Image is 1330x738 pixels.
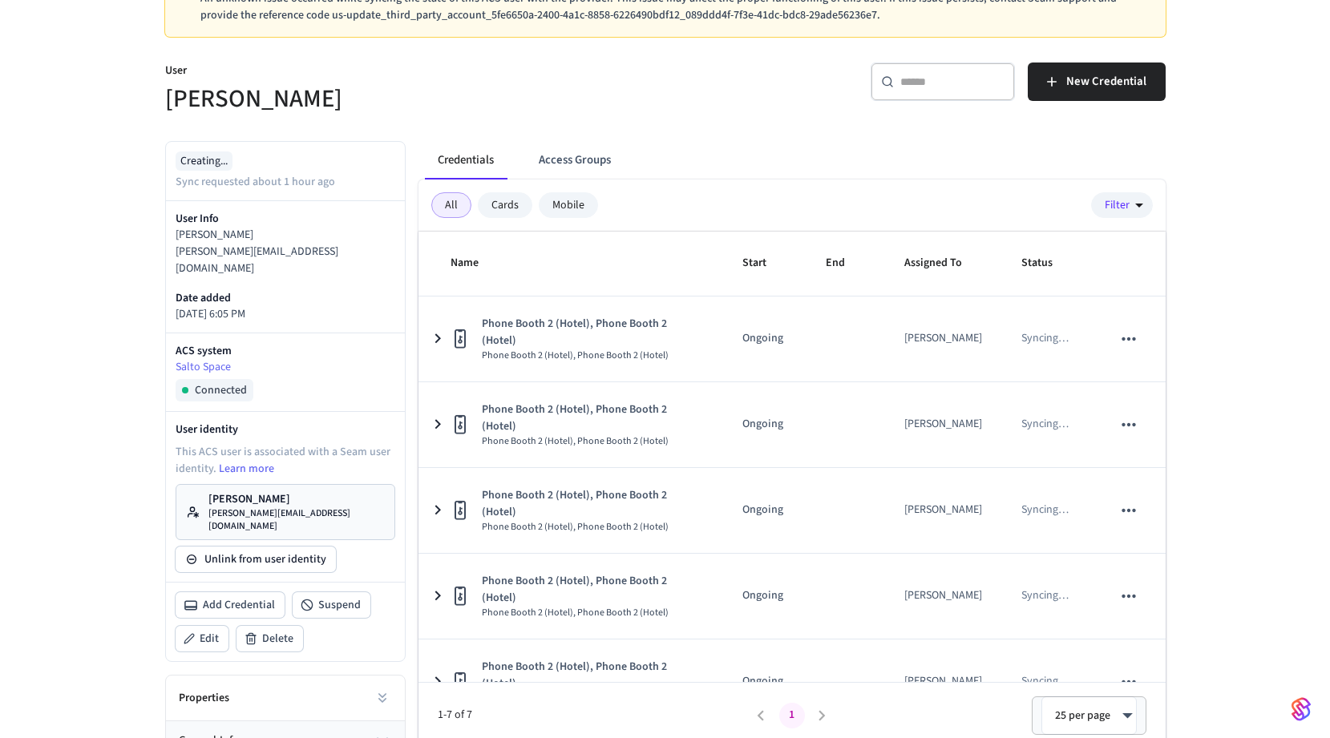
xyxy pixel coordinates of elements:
[482,573,704,607] span: Phone Booth 2 (Hotel), Phone Booth 2 (Hotel)
[165,83,656,115] h5: [PERSON_NAME]
[195,382,247,398] span: Connected
[431,192,471,218] div: All
[1028,63,1166,101] button: New Credential
[208,507,385,533] p: [PERSON_NAME][EMAIL_ADDRESS][DOMAIN_NAME]
[826,251,866,276] span: End
[203,597,275,613] span: Add Credential
[779,703,805,728] button: page 1
[176,592,285,618] button: Add Credential
[526,141,624,179] button: Access Groups
[1021,416,1069,433] p: Syncing …
[176,421,395,438] p: User identity
[904,416,982,433] div: [PERSON_NAME]
[176,151,232,171] div: Creating...
[1021,330,1069,347] p: Syncing …
[904,587,982,604] div: [PERSON_NAME]
[318,597,361,613] span: Suspend
[539,192,598,218] div: Mobile
[236,626,303,651] button: Delete
[176,444,395,478] p: This ACS user is associated with a Seam user identity.
[293,592,370,618] button: Suspend
[438,707,746,724] span: 1-7 of 7
[262,631,293,647] span: Delete
[176,211,395,227] p: User Info
[176,343,395,359] p: ACS system
[176,227,395,244] p: [PERSON_NAME]
[1021,587,1069,604] p: Syncing …
[478,192,532,218] div: Cards
[742,673,787,690] p: Ongoing
[1041,696,1137,735] div: 25 per page
[1021,251,1073,276] span: Status
[482,521,704,534] span: Phone Booth 2 (Hotel), Phone Booth 2 (Hotel)
[1091,192,1153,218] button: Filter
[200,631,219,647] span: Edit
[904,502,982,518] div: [PERSON_NAME]
[904,330,982,347] div: [PERSON_NAME]
[904,673,982,690] div: [PERSON_NAME]
[1292,696,1311,722] img: SeamLogoGradient.69752ec5.svg
[1021,502,1069,518] p: Syncing …
[904,251,983,276] span: Assigned To
[1021,673,1069,690] p: Syncing …
[482,349,704,362] span: Phone Booth 2 (Hotel), Phone Booth 2 (Hotel)
[219,461,274,477] a: Learn more
[176,244,395,277] p: [PERSON_NAME][EMAIL_ADDRESS][DOMAIN_NAME]
[176,290,395,306] p: Date added
[1066,71,1146,92] span: New Credential
[482,659,704,692] span: Phone Booth 2 (Hotel), Phone Booth 2 (Hotel)
[482,401,704,435] span: Phone Booth 2 (Hotel), Phone Booth 2 (Hotel)
[425,141,507,179] button: Credentials
[482,316,704,349] span: Phone Booth 2 (Hotel), Phone Booth 2 (Hotel)
[208,491,385,507] p: [PERSON_NAME]
[179,690,229,706] h2: Properties
[176,546,336,572] button: Unlink from user identity
[482,487,704,521] span: Phone Booth 2 (Hotel), Phone Booth 2 (Hotel)
[176,484,395,540] a: [PERSON_NAME][PERSON_NAME][EMAIL_ADDRESS][DOMAIN_NAME]
[451,251,499,276] span: Name
[482,435,704,448] span: Phone Booth 2 (Hotel), Phone Booth 2 (Hotel)
[165,63,656,83] p: User
[742,251,787,276] span: Start
[176,306,395,323] p: [DATE] 6:05 PM
[742,330,787,347] p: Ongoing
[742,416,787,433] p: Ongoing
[482,607,704,619] span: Phone Booth 2 (Hotel), Phone Booth 2 (Hotel)
[746,703,838,728] nav: pagination navigation
[176,626,228,651] button: Edit
[742,587,787,604] p: Ongoing
[742,502,787,518] p: Ongoing
[176,174,335,191] p: Sync requested about 1 hour ago
[176,359,395,376] a: Salto Space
